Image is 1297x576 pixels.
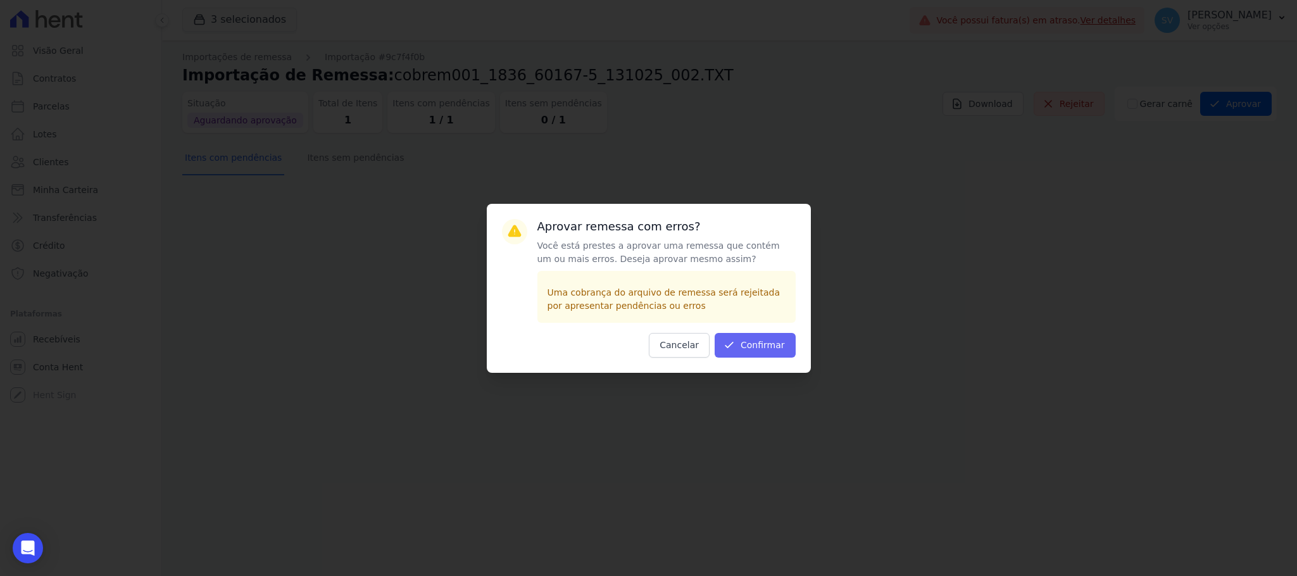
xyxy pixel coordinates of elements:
[548,286,786,313] p: Uma cobrança do arquivo de remessa será rejeitada por apresentar pendências ou erros
[715,333,796,358] button: Confirmar
[537,239,796,266] p: Você está prestes a aprovar uma remessa que contém um ou mais erros. Deseja aprovar mesmo assim?
[649,333,710,358] button: Cancelar
[13,533,43,563] div: Open Intercom Messenger
[537,219,796,234] h3: Aprovar remessa com erros?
